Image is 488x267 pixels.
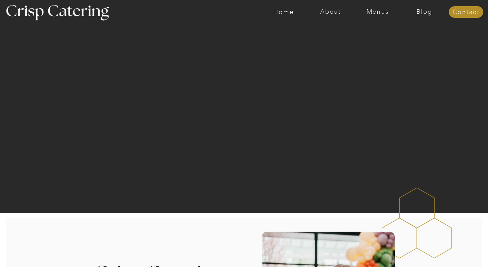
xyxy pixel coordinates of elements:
[260,9,307,15] a: Home
[307,9,354,15] a: About
[449,9,483,16] a: Contact
[401,9,448,15] a: Blog
[354,9,401,15] a: Menus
